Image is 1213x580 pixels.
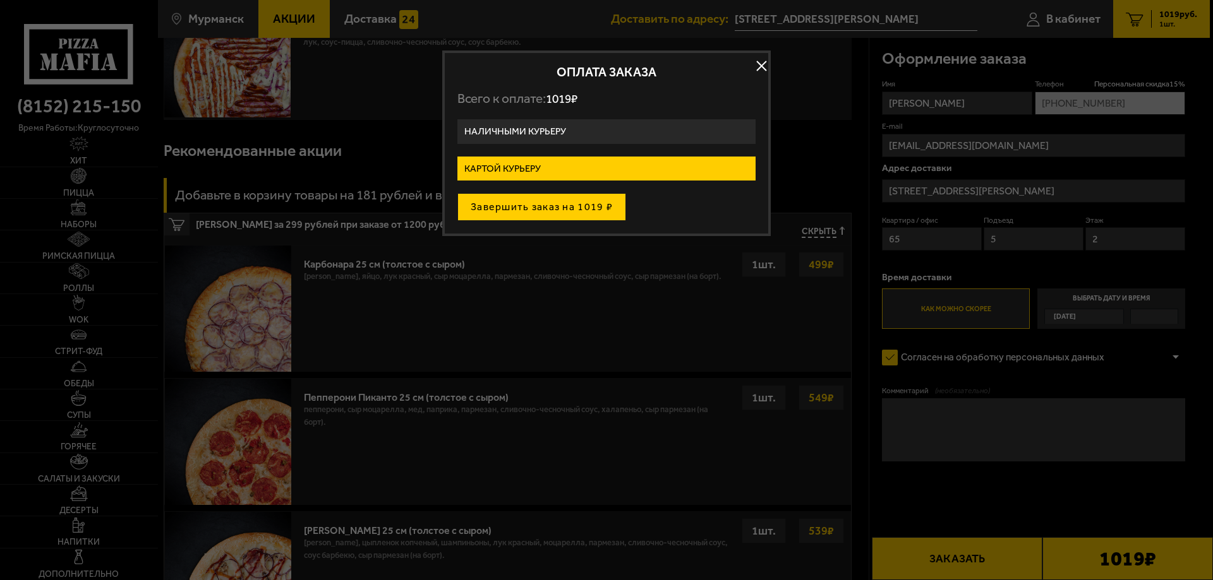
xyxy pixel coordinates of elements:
span: 1019 ₽ [546,92,577,106]
label: Картой курьеру [457,157,756,181]
h2: Оплата заказа [457,66,756,78]
button: Завершить заказ на 1019 ₽ [457,193,626,221]
label: Наличными курьеру [457,119,756,144]
p: Всего к оплате: [457,91,756,107]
